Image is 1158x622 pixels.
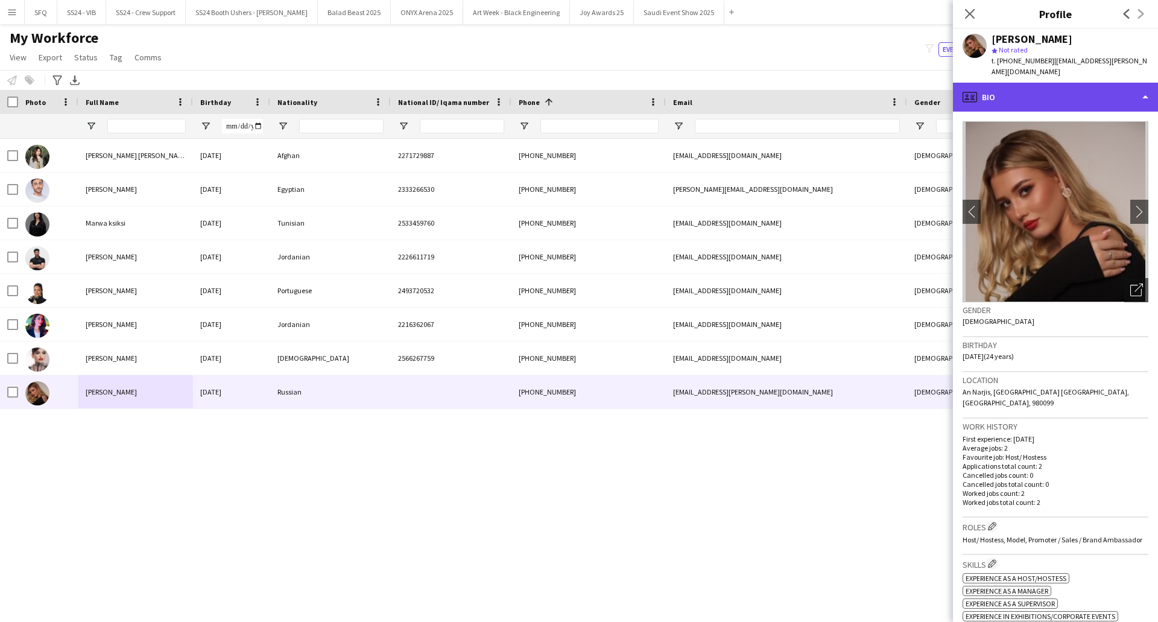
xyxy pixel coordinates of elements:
span: Tag [110,52,122,63]
button: Open Filter Menu [86,121,96,132]
span: Not rated [999,45,1028,54]
p: Applications total count: 2 [963,462,1148,471]
h3: Work history [963,421,1148,432]
span: 2493720532 [398,286,434,295]
div: [DEMOGRAPHIC_DATA] [907,139,967,172]
h3: Skills [963,557,1148,570]
input: Nationality Filter Input [299,119,384,133]
div: Bio [953,83,1158,112]
h3: Location [963,375,1148,386]
span: 2216362067 [398,320,434,329]
div: [DEMOGRAPHIC_DATA] [907,274,967,307]
button: Open Filter Menu [673,121,684,132]
div: [EMAIL_ADDRESS][DOMAIN_NAME] [666,274,907,307]
span: 2226611719 [398,252,434,261]
span: [PERSON_NAME] [86,387,137,396]
button: Open Filter Menu [914,121,925,132]
div: [DATE] [193,139,270,172]
span: Gender [914,98,940,107]
div: [EMAIL_ADDRESS][DOMAIN_NAME] [666,308,907,341]
span: Phone [519,98,540,107]
button: Balad Beast 2025 [318,1,391,24]
button: Open Filter Menu [200,121,211,132]
span: Photo [25,98,46,107]
p: Favourite job: Host/ Hostess [963,452,1148,462]
a: Comms [130,49,166,65]
app-action-btn: Advanced filters [50,73,65,87]
span: Experience as a Manager [966,586,1048,595]
img: Hala Marie [25,314,49,338]
button: SS24 - VIB [57,1,106,24]
input: Full Name Filter Input [107,119,186,133]
span: Nationality [277,98,317,107]
div: [PHONE_NUMBER] [511,375,666,408]
div: [DATE] [193,206,270,240]
div: [PHONE_NUMBER] [511,139,666,172]
span: | [EMAIL_ADDRESS][PERSON_NAME][DOMAIN_NAME] [992,56,1147,76]
span: 2533459760 [398,218,434,227]
span: 2333266530 [398,185,434,194]
span: Host/ Hostess, Model, Promoter / Sales / Brand Ambassador [963,535,1142,544]
div: Tunisian [270,206,391,240]
button: ONYX Arena 2025 [391,1,463,24]
button: Joy Awards 25 [570,1,634,24]
span: Status [74,52,98,63]
div: [PHONE_NUMBER] [511,173,666,206]
span: 2271729887 [398,151,434,160]
span: Comms [134,52,162,63]
div: Open photos pop-in [1124,278,1148,302]
div: [PHONE_NUMBER] [511,341,666,375]
span: Full Name [86,98,119,107]
span: Experience as a Host/Hostess [966,574,1066,583]
div: [DATE] [193,274,270,307]
div: [DATE] [193,341,270,375]
span: Email [673,98,692,107]
input: Phone Filter Input [540,119,659,133]
div: [DEMOGRAPHIC_DATA] [270,341,391,375]
button: Open Filter Menu [277,121,288,132]
input: Birthday Filter Input [222,119,263,133]
div: Russian [270,375,391,408]
p: Cancelled jobs count: 0 [963,471,1148,480]
img: Zakaria Shaqdeeh [25,246,49,270]
span: [PERSON_NAME] [86,320,137,329]
span: Experience as a Supervisor [966,599,1055,608]
a: Status [69,49,103,65]
h3: Birthday [963,340,1148,351]
div: [EMAIL_ADDRESS][DOMAIN_NAME] [666,341,907,375]
div: [DATE] [193,308,270,341]
div: Jordanian [270,240,391,273]
button: Art Week - Black Engineering [463,1,570,24]
img: Shadia Alex [25,145,49,169]
button: Everyone8,720 [938,42,999,57]
div: [DATE] [193,240,270,273]
div: [PHONE_NUMBER] [511,274,666,307]
p: Worked jobs total count: 2 [963,498,1148,507]
span: 2566267759 [398,354,434,363]
h3: Profile [953,6,1158,22]
p: Worked jobs count: 2 [963,489,1148,498]
span: Experience in Exhibitions/Corporate Events [966,612,1115,621]
span: [DEMOGRAPHIC_DATA] [963,317,1034,326]
img: Angelina Shleeva [25,381,49,405]
app-action-btn: Export XLSX [68,73,82,87]
div: [PHONE_NUMBER] [511,308,666,341]
div: [DEMOGRAPHIC_DATA] [907,240,967,273]
button: Saudi Event Show 2025 [634,1,724,24]
p: Cancelled jobs total count: 0 [963,480,1148,489]
span: [PERSON_NAME] [PERSON_NAME] [86,151,189,160]
div: Egyptian [270,173,391,206]
span: An Narjis, [GEOGRAPHIC_DATA] [GEOGRAPHIC_DATA], [GEOGRAPHIC_DATA], 980099 [963,387,1129,407]
div: Jordanian [270,308,391,341]
button: Open Filter Menu [519,121,530,132]
div: [DEMOGRAPHIC_DATA] [907,206,967,240]
div: [EMAIL_ADDRESS][DOMAIN_NAME] [666,240,907,273]
div: Afghan [270,139,391,172]
img: Marwa ksiksi [25,212,49,236]
span: National ID/ Iqama number [398,98,489,107]
img: Alexandra Fulgencio [25,280,49,304]
p: Average jobs: 2 [963,443,1148,452]
button: SS24 Booth Ushers - [PERSON_NAME] [186,1,318,24]
span: My Workforce [10,29,98,47]
div: [EMAIL_ADDRESS][DOMAIN_NAME] [666,206,907,240]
